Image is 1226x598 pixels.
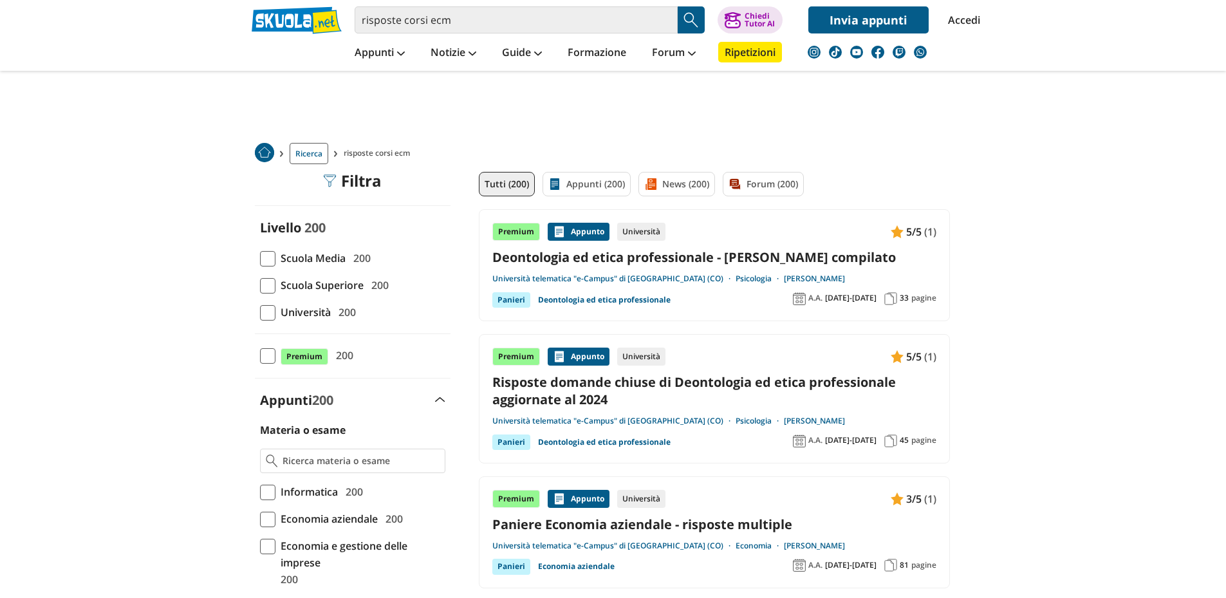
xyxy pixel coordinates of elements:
[900,435,909,445] span: 45
[275,537,445,571] span: Economia e gestione delle imprese
[644,178,657,191] img: News filtro contenuto
[793,292,806,305] img: Anno accademico
[911,435,936,445] span: pagine
[638,172,715,196] a: News (200)
[718,42,782,62] a: Ripetizioni
[275,277,364,294] span: Scuola Superiore
[718,6,783,33] button: ChiediTutor AI
[784,541,845,551] a: [PERSON_NAME]
[564,42,629,65] a: Formazione
[380,510,403,527] span: 200
[275,483,338,500] span: Informatica
[331,347,353,364] span: 200
[255,143,274,162] img: Home
[333,304,356,321] span: 200
[312,391,333,409] span: 200
[884,559,897,572] img: Pagine
[548,223,609,241] div: Appunto
[825,293,877,303] span: [DATE]-[DATE]
[260,391,333,409] label: Appunti
[492,541,736,551] a: Università telematica "e-Campus" di [GEOGRAPHIC_DATA] (CO)
[871,46,884,59] img: facebook
[906,348,922,365] span: 5/5
[323,172,382,190] div: Filtra
[492,274,736,284] a: Università telematica "e-Campus" di [GEOGRAPHIC_DATA] (CO)
[492,348,540,366] div: Premium
[492,516,936,533] a: Paniere Economia aziendale - risposte multiple
[911,560,936,570] span: pagine
[808,6,929,33] a: Invia appunti
[548,348,609,366] div: Appunto
[355,6,678,33] input: Cerca appunti, riassunti o versioni
[850,46,863,59] img: youtube
[911,293,936,303] span: pagine
[906,223,922,240] span: 5/5
[808,435,822,445] span: A.A.
[283,454,439,467] input: Ricerca materia o esame
[548,490,609,508] div: Appunto
[678,6,705,33] button: Search Button
[825,560,877,570] span: [DATE]-[DATE]
[829,46,842,59] img: tiktok
[427,42,479,65] a: Notizie
[736,274,784,284] a: Psicologia
[784,416,845,426] a: [PERSON_NAME]
[492,223,540,241] div: Premium
[617,490,665,508] div: Università
[893,46,906,59] img: twitch
[914,46,927,59] img: WhatsApp
[884,434,897,447] img: Pagine
[348,250,371,266] span: 200
[275,510,378,527] span: Economia aziendale
[275,304,331,321] span: Università
[736,416,784,426] a: Psicologia
[553,350,566,363] img: Appunti contenuto
[793,434,806,447] img: Anno accademico
[884,292,897,305] img: Pagine
[745,12,775,28] div: Chiedi Tutor AI
[900,293,909,303] span: 33
[729,178,741,191] img: Forum filtro contenuto
[617,348,665,366] div: Università
[479,172,535,196] a: Tutti (200)
[538,434,671,450] a: Deontologia ed etica professionale
[948,6,975,33] a: Accedi
[793,559,806,572] img: Anno accademico
[492,248,936,266] a: Deontologia ed etica professionale - [PERSON_NAME] compilato
[891,492,904,505] img: Appunti contenuto
[492,490,540,508] div: Premium
[290,143,328,164] a: Ricerca
[323,174,336,187] img: Filtra filtri mobile
[723,172,804,196] a: Forum (200)
[617,223,665,241] div: Università
[492,292,530,308] div: Panieri
[548,178,561,191] img: Appunti filtro contenuto
[924,348,936,365] span: (1)
[275,250,346,266] span: Scuola Media
[808,46,821,59] img: instagram
[266,454,278,467] img: Ricerca materia o esame
[344,143,415,164] span: risposte corsi ecm
[825,435,877,445] span: [DATE]-[DATE]
[260,219,301,236] label: Livello
[281,348,328,365] span: Premium
[553,492,566,505] img: Appunti contenuto
[808,560,822,570] span: A.A.
[891,225,904,238] img: Appunti contenuto
[736,541,784,551] a: Economia
[304,219,326,236] span: 200
[900,560,909,570] span: 81
[351,42,408,65] a: Appunti
[924,223,936,240] span: (1)
[543,172,631,196] a: Appunti (200)
[435,397,445,402] img: Apri e chiudi sezione
[808,293,822,303] span: A.A.
[784,274,845,284] a: [PERSON_NAME]
[492,373,936,408] a: Risposte domande chiuse di Deontologia ed etica professionale aggiornate al 2024
[649,42,699,65] a: Forum
[492,434,530,450] div: Panieri
[340,483,363,500] span: 200
[906,491,922,507] span: 3/5
[538,559,615,574] a: Economia aziendale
